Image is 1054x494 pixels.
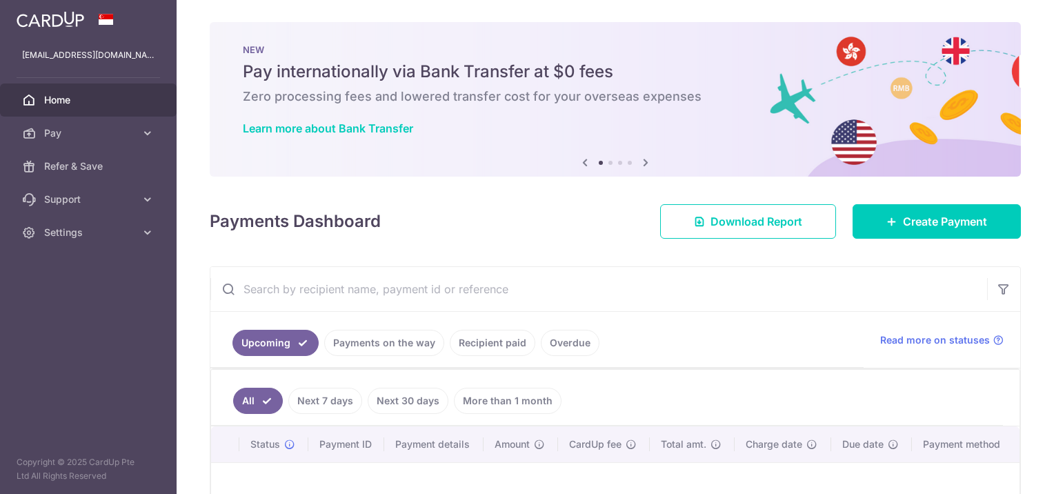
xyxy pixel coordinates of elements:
span: Create Payment [903,213,987,230]
a: Recipient paid [450,330,535,356]
span: Download Report [710,213,802,230]
span: CardUp fee [569,437,622,451]
span: Total amt. [661,437,706,451]
th: Payment details [384,426,484,462]
h4: Payments Dashboard [210,209,381,234]
a: Learn more about Bank Transfer [243,121,413,135]
a: More than 1 month [454,388,561,414]
span: Support [44,192,135,206]
p: [EMAIL_ADDRESS][DOMAIN_NAME] [22,48,155,62]
span: Settings [44,226,135,239]
span: Due date [842,437,884,451]
img: CardUp [17,11,84,28]
input: Search by recipient name, payment id or reference [210,267,987,311]
span: Amount [495,437,530,451]
a: Next 7 days [288,388,362,414]
span: Read more on statuses [880,333,990,347]
span: Status [250,437,280,451]
p: NEW [243,44,988,55]
th: Payment method [912,426,1020,462]
a: Create Payment [853,204,1021,239]
a: Download Report [660,204,836,239]
span: Refer & Save [44,159,135,173]
a: Next 30 days [368,388,448,414]
a: All [233,388,283,414]
th: Payment ID [308,426,385,462]
a: Read more on statuses [880,333,1004,347]
span: Charge date [746,437,802,451]
h6: Zero processing fees and lowered transfer cost for your overseas expenses [243,88,988,105]
span: Pay [44,126,135,140]
a: Overdue [541,330,599,356]
a: Upcoming [232,330,319,356]
span: Home [44,93,135,107]
img: Bank transfer banner [210,22,1021,177]
a: Payments on the way [324,330,444,356]
h5: Pay internationally via Bank Transfer at $0 fees [243,61,988,83]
